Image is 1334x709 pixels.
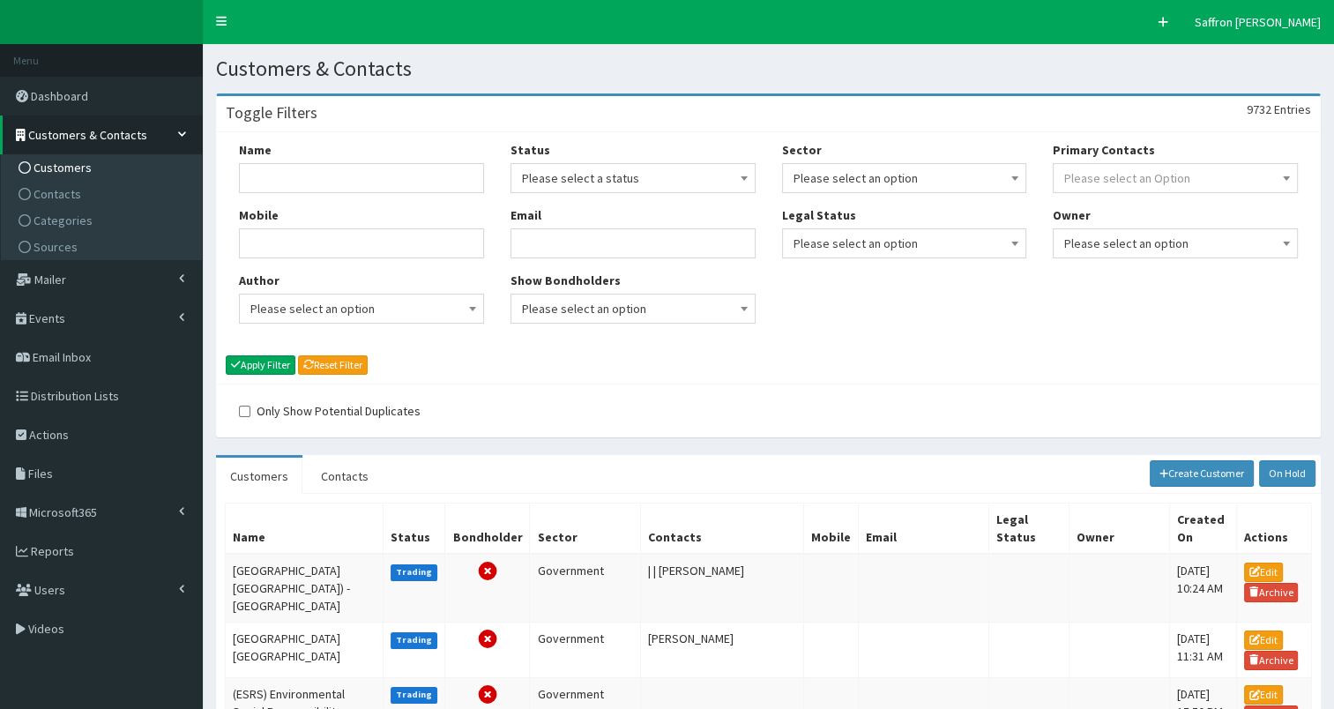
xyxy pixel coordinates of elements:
span: Videos [28,621,64,637]
th: Status [383,504,445,555]
label: Legal Status [782,206,856,224]
label: Mobile [239,206,279,224]
td: Government [530,554,641,623]
span: Customers [34,160,92,175]
th: Created On [1169,504,1236,555]
label: Name [239,141,272,159]
a: Archive [1244,651,1299,670]
label: Author [239,272,279,289]
th: Contacts [641,504,804,555]
span: Customers & Contacts [28,127,147,143]
label: Email [510,206,541,224]
a: Sources [5,234,202,260]
span: Please select an option [782,228,1027,258]
h1: Customers & Contacts [216,57,1321,80]
span: Please select an option [1053,228,1298,258]
a: Customers [216,458,302,495]
span: Distribution Lists [31,388,119,404]
th: Name [226,504,384,555]
span: Dashboard [31,88,88,104]
a: Edit [1244,563,1283,582]
span: Please select an option [794,231,1016,256]
span: Contacts [34,186,81,202]
a: Reset Filter [298,355,368,375]
label: Primary Contacts [1053,141,1155,159]
span: Events [29,310,65,326]
a: Edit [1244,631,1283,650]
span: Please select an Option [1064,170,1190,186]
th: Actions [1236,504,1311,555]
label: Trading [391,687,438,703]
label: Sector [782,141,822,159]
span: Actions [29,427,69,443]
span: Please select an option [1064,231,1286,256]
a: Contacts [5,181,202,207]
input: Only Show Potential Duplicates [239,406,250,417]
span: Mailer [34,272,66,287]
td: [GEOGRAPHIC_DATA] [GEOGRAPHIC_DATA] [226,623,384,677]
td: | | [PERSON_NAME] [641,554,804,623]
span: Saffron [PERSON_NAME] [1195,14,1321,30]
td: [GEOGRAPHIC_DATA] [GEOGRAPHIC_DATA]) - [GEOGRAPHIC_DATA] [226,554,384,623]
a: Customers [5,154,202,181]
td: [DATE] 11:31 AM [1169,623,1236,677]
span: Please select an option [522,296,744,321]
th: Email [859,504,989,555]
span: Reports [31,543,74,559]
span: Please select an option [510,294,756,324]
span: 9732 [1247,101,1271,117]
td: Government [530,623,641,677]
th: Owner [1069,504,1169,555]
th: Sector [530,504,641,555]
a: Archive [1244,583,1299,602]
td: [PERSON_NAME] [641,623,804,677]
button: Apply Filter [226,355,295,375]
span: Please select a status [510,163,756,193]
a: On Hold [1259,460,1315,487]
span: Microsoft365 [29,504,97,520]
label: Trading [391,564,438,580]
span: Please select a status [522,166,744,190]
label: Trading [391,632,438,648]
span: Please select an option [250,296,473,321]
span: Entries [1274,101,1311,117]
a: Contacts [307,458,383,495]
label: Status [510,141,550,159]
th: Mobile [804,504,859,555]
span: Files [28,466,53,481]
span: Users [34,582,65,598]
td: [DATE] 10:24 AM [1169,554,1236,623]
th: Bondholder [445,504,530,555]
span: Categories [34,213,93,228]
label: Owner [1053,206,1091,224]
h3: Toggle Filters [226,105,317,121]
a: Categories [5,207,202,234]
span: Please select an option [782,163,1027,193]
span: Sources [34,239,78,255]
span: Please select an option [239,294,484,324]
label: Show Bondholders [510,272,621,289]
span: Please select an option [794,166,1016,190]
label: Only Show Potential Duplicates [239,402,421,420]
a: Create Customer [1150,460,1255,487]
span: Email Inbox [33,349,91,365]
th: Legal Status [988,504,1069,555]
a: Edit [1244,685,1283,705]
